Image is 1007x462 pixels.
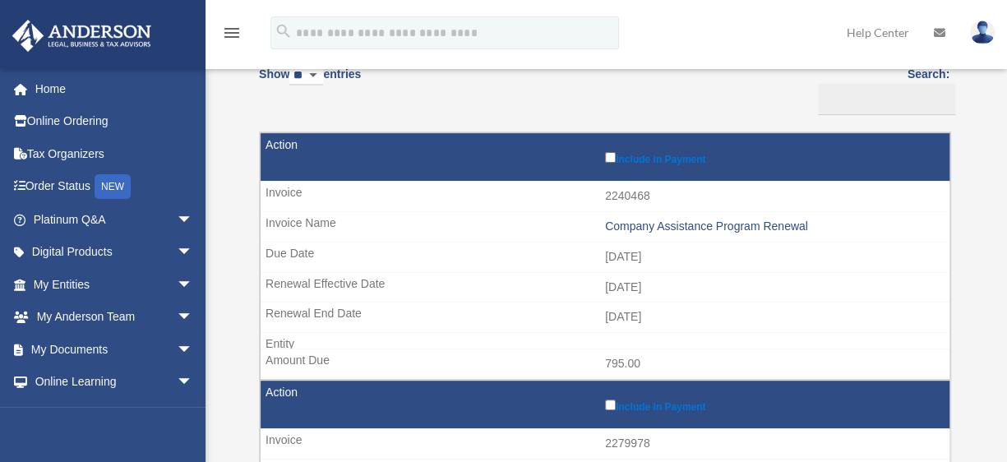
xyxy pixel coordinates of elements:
span: arrow_drop_down [177,301,210,335]
input: Include in Payment [605,400,616,410]
input: Include in Payment [605,152,616,163]
a: Online Learningarrow_drop_down [12,366,218,399]
i: menu [222,23,242,43]
td: 2279978 [261,428,949,460]
td: 2240468 [261,181,949,212]
div: Company Assistance Program Renewal [605,219,941,233]
a: Online Ordering [12,105,218,138]
a: Billingarrow_drop_down [12,398,210,431]
a: My Documentsarrow_drop_down [12,333,218,366]
span: arrow_drop_down [177,203,210,237]
label: Include in Payment [605,396,941,413]
span: arrow_drop_down [177,268,210,302]
i: search [275,22,293,40]
td: [DATE] [261,272,949,303]
span: arrow_drop_down [177,366,210,400]
img: Anderson Advisors Platinum Portal [7,20,156,52]
label: Include in Payment [605,149,941,165]
a: My Anderson Teamarrow_drop_down [12,301,218,334]
label: Show entries [259,64,361,102]
a: Tax Organizers [12,137,218,170]
a: Digital Productsarrow_drop_down [12,236,218,269]
td: [DATE] [261,302,949,333]
a: My Entitiesarrow_drop_down [12,268,218,301]
span: arrow_drop_down [177,333,210,367]
a: Order StatusNEW [12,170,218,204]
label: Search: [812,64,949,115]
select: Showentries [289,67,323,85]
img: User Pic [970,21,995,44]
span: arrow_drop_down [177,236,210,270]
a: Home [12,72,218,105]
span: arrow_drop_down [177,398,210,432]
input: Search: [818,84,955,115]
td: [DATE] [261,242,949,273]
td: 795.00 [261,349,949,380]
div: NEW [95,174,131,199]
a: menu [222,29,242,43]
a: Platinum Q&Aarrow_drop_down [12,203,218,236]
